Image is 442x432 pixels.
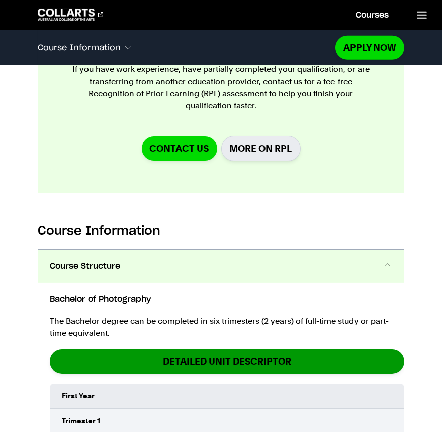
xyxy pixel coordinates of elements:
[69,63,374,112] p: If you have work experience, have partially completed your qualification, or are transferring fro...
[50,349,405,373] a: DETAILED UNIT DESCRIPTOR
[50,315,405,339] p: The Bachelor degree can be completed in six trimesters (2 years) of full-time study or part-time ...
[38,37,336,58] button: Course Information
[142,136,217,160] a: Contact us
[50,384,405,409] td: First Year
[221,136,301,161] a: More on RPL
[38,250,405,283] button: Course Structure
[38,9,103,21] div: Go to homepage
[335,36,404,59] a: Apply Now
[38,223,405,239] h2: Course Information
[50,293,405,305] h6: Bachelor of Photography
[50,260,120,272] span: Course Structure
[38,43,121,52] span: Course Information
